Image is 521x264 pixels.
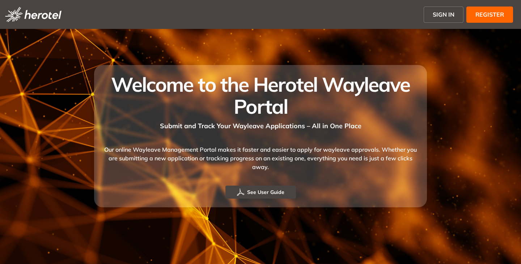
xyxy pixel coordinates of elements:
div: Our online Wayleave Management Portal makes it faster and easier to apply for wayleave approvals.... [103,131,418,186]
span: REGISTER [475,10,504,19]
span: See User Guide [247,188,284,196]
button: REGISTER [466,7,513,23]
button: SIGN IN [424,7,463,23]
button: See User Guide [225,186,296,199]
span: SIGN IN [433,10,454,19]
span: Welcome to the Herotel Wayleave Portal [111,72,410,119]
img: logo [5,7,62,22]
div: Submit and Track Your Wayleave Applications – All in One Place [103,117,418,131]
